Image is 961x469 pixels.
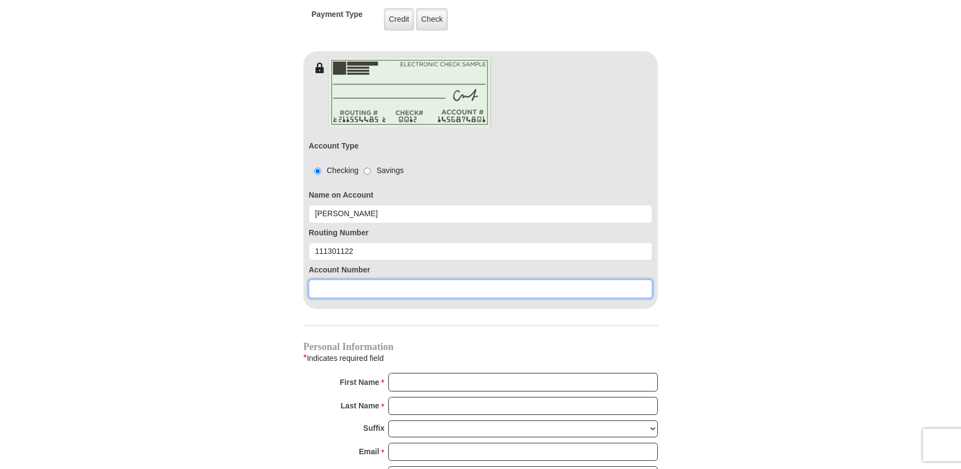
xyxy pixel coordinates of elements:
[309,165,404,176] div: Checking Savings
[363,420,385,436] strong: Suffix
[309,189,652,201] label: Name on Account
[341,398,380,413] strong: Last Name
[416,8,448,31] label: Check
[309,227,652,239] label: Routing Number
[311,10,363,25] h5: Payment Type
[340,375,379,390] strong: First Name
[359,444,379,459] strong: Email
[309,140,359,152] label: Account Type
[303,342,658,351] h4: Personal Information
[309,264,652,276] label: Account Number
[328,57,491,128] img: check-en.png
[303,351,658,365] div: Indicates required field
[384,8,414,31] label: Credit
